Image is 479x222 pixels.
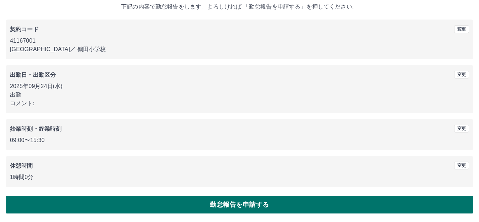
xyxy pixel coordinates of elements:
button: 変更 [454,71,469,78]
p: 2025年09月24日(水) [10,82,469,91]
button: 変更 [454,125,469,132]
b: 出勤日・出勤区分 [10,72,56,78]
button: 勤怠報告を申請する [6,196,473,213]
b: 契約コード [10,26,39,32]
p: 09:00 〜 15:30 [10,136,469,145]
p: 下記の内容で勤怠報告をします。よろしければ 「勤怠報告を申請する」を押してください。 [6,2,473,11]
b: 始業時刻・終業時刻 [10,126,61,132]
button: 変更 [454,162,469,169]
p: [GEOGRAPHIC_DATA] ／ 鶴田小学校 [10,45,469,54]
p: 出勤 [10,91,469,99]
p: 1時間0分 [10,173,469,182]
p: コメント: [10,99,469,108]
button: 変更 [454,25,469,33]
b: 休憩時間 [10,163,33,169]
p: 41167001 [10,37,469,45]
